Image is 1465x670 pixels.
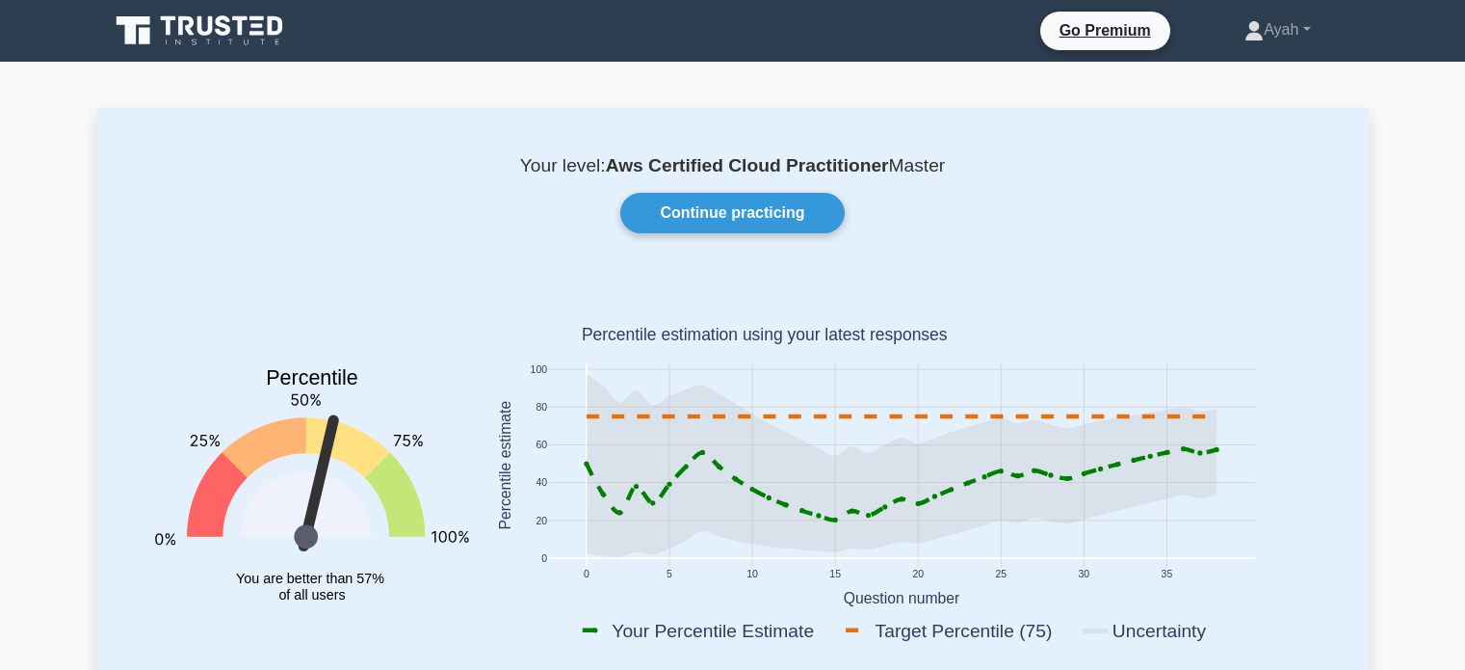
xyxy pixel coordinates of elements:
text: 35 [1161,570,1172,580]
text: Percentile [266,367,358,390]
b: Aws Certified Cloud Practitioner [606,155,889,175]
p: Your level: Master [144,154,1322,177]
text: 0 [541,553,547,564]
text: 30 [1078,570,1089,580]
a: Continue practicing [620,193,844,233]
text: 15 [829,570,841,580]
text: Percentile estimate [496,401,512,530]
text: 100 [530,364,547,375]
text: 25 [995,570,1007,580]
text: 20 [912,570,924,580]
text: 20 [536,516,547,526]
a: Go Premium [1048,18,1163,42]
tspan: You are better than 57% [236,571,384,586]
a: Ayah [1198,11,1356,49]
text: Question number [843,590,959,606]
text: 5 [667,570,672,580]
text: 0 [583,570,589,580]
tspan: of all users [278,587,345,603]
text: 80 [536,402,547,413]
text: 40 [536,478,547,489]
text: Percentile estimation using your latest responses [581,326,947,345]
text: 10 [746,570,758,580]
text: 60 [536,441,547,451]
